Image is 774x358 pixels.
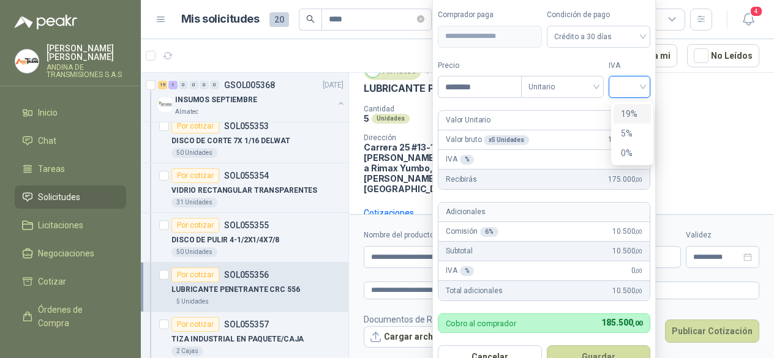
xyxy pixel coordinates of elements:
[171,218,219,233] div: Por cotizar
[614,143,651,163] div: 0%
[47,64,126,78] p: ANDINA DE TRANSMISIONES S.A.S
[446,319,516,327] p: Cobro al comprador
[38,134,56,147] span: Chat
[38,275,66,288] span: Cotizar
[621,127,644,140] div: 5%
[608,174,642,185] span: 175.000
[306,15,315,23] span: search
[171,247,217,257] div: 50 Unidades
[484,135,529,145] div: x 5 Unidades
[47,44,126,61] p: [PERSON_NAME] [PERSON_NAME]
[446,134,529,146] p: Valor bruto
[141,114,348,163] a: Por cotizarSOL055353DISCO DE CORTE 7X 1/16 DELWAT50 Unidades
[364,105,502,113] p: Cantidad
[554,28,644,46] span: Crédito a 30 días
[15,15,77,29] img: Logo peakr
[364,313,470,326] p: Documentos de Referencia
[364,206,414,220] div: Cotizaciones
[417,13,424,25] span: close-circle
[141,163,348,213] a: Por cotizarSOL055354VIDRIO RECTANGULAR TRANSPARENTES31 Unidades
[15,50,39,73] img: Company Logo
[171,119,219,133] div: Por cotizar
[15,157,126,181] a: Tareas
[224,270,269,279] p: SOL055356
[601,318,642,327] span: 185.500
[635,288,642,294] span: ,00
[141,213,348,263] a: Por cotizarSOL055355DISCO DE PULIR 4-1/2X1/4X7/850 Unidades
[323,80,344,91] p: [DATE]
[446,154,474,165] p: IVA
[446,206,485,218] p: Adicionales
[480,227,498,237] div: 6 %
[38,162,65,176] span: Tareas
[224,81,275,89] p: GSOL005368
[15,270,126,293] a: Cotizar
[224,122,269,130] p: SOL055353
[171,284,300,296] p: LUBRICANTE PENETRANTE CRC 556
[460,266,475,276] div: %
[635,248,642,255] span: ,00
[609,60,650,72] label: IVA
[417,15,424,23] span: close-circle
[737,9,759,31] button: 4
[189,81,198,89] div: 0
[364,133,476,142] p: Dirección
[612,226,642,237] span: 10.500
[15,298,126,335] a: Órdenes de Compra
[171,234,279,246] p: DISCO DE PULIR 4-1/2X1/4X7/8
[635,176,642,183] span: ,00
[446,226,498,237] p: Comisión
[171,297,214,307] div: 5 Unidades
[750,6,763,17] span: 4
[224,171,269,180] p: SOL055354
[38,106,58,119] span: Inicio
[446,285,503,297] p: Total adicionales
[547,9,651,21] label: Condición de pago
[15,101,126,124] a: Inicio
[171,135,290,147] p: DISCO DE CORTE 7X 1/16 DELWAT
[364,229,510,241] label: Nombre del producto
[612,285,642,297] span: 10.500
[687,44,759,67] button: No Leídos
[608,134,642,146] span: 175.000
[171,267,219,282] div: Por cotizar
[210,81,219,89] div: 0
[438,9,542,21] label: Comprador paga
[179,81,188,89] div: 0
[612,245,642,257] span: 10.500
[438,60,521,72] label: Precio
[632,246,681,268] p: $ 0,00
[614,104,651,124] div: 19%
[15,185,126,209] a: Solicitudes
[224,320,269,329] p: SOL055357
[171,317,219,332] div: Por cotizar
[171,198,217,207] div: 31 Unidades
[224,221,269,229] p: SOL055355
[171,185,317,196] p: VIDRIO RECTANGULAR TRANSPARENTES
[200,81,209,89] div: 0
[15,129,126,152] a: Chat
[614,124,651,143] div: 5%
[364,142,476,194] p: Carrera 25 #13-117 [PERSON_NAME] - frente a Rimax Yumbo , [PERSON_NAME][GEOGRAPHIC_DATA]
[446,114,490,126] p: Valor Unitario
[171,168,219,183] div: Por cotizar
[665,319,759,343] button: Publicar Cotización
[175,107,198,117] p: Almatec
[633,319,642,327] span: ,00
[175,94,257,106] p: INSUMOS SEPTIEMBRE
[528,78,596,96] span: Unitario
[158,97,173,112] img: Company Logo
[15,242,126,265] a: Negociaciones
[446,174,477,185] p: Recibirás
[38,247,94,260] span: Negociaciones
[460,155,475,165] div: %
[158,78,346,117] a: 19 1 0 0 0 0 GSOL005368[DATE] Company LogoINSUMOS SEPTIEMBREAlmatec
[38,303,115,330] span: Órdenes de Compra
[372,114,410,124] div: Unidades
[171,148,217,158] div: 50 Unidades
[141,263,348,312] a: Por cotizarSOL055356LUBRICANTE PENETRANTE CRC 5565 Unidades
[158,81,167,89] div: 19
[446,265,474,277] p: IVA
[171,346,203,356] div: 2 Cajas
[181,10,260,28] h1: Mis solicitudes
